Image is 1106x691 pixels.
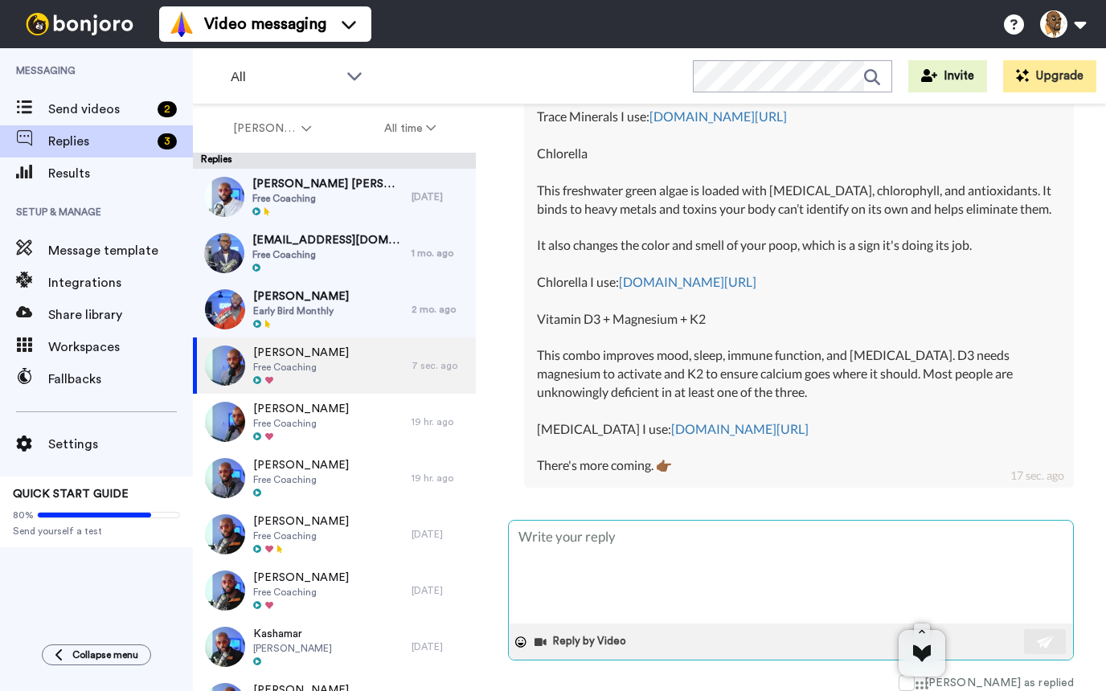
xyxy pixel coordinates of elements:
div: [DATE] [412,528,468,541]
div: [DATE] [412,584,468,597]
span: [PERSON_NAME] [233,121,298,137]
span: Free Coaching [253,417,349,430]
span: Settings [48,435,193,454]
span: Integrations [48,273,193,292]
span: [PERSON_NAME] [253,401,349,417]
a: [DOMAIN_NAME][URL] [671,421,809,436]
button: Collapse menu [42,644,151,665]
a: [PERSON_NAME] [PERSON_NAME]Free Coaching[DATE] [193,169,476,225]
span: Kashamar [253,626,332,642]
button: Upgrade [1003,60,1096,92]
span: [EMAIL_ADDRESS][DOMAIN_NAME] [252,232,403,248]
div: 2 [158,101,177,117]
div: 19 hr. ago [412,472,468,485]
span: Workspaces [48,337,193,357]
div: Replies [193,153,476,169]
div: 2 mo. ago [412,303,468,316]
span: Free Coaching [253,529,349,542]
span: Send yourself a test [13,525,180,538]
img: 04d2256d-6dbd-43e3-bc73-0bd732d60854-thumb.jpg [205,289,245,329]
button: All time [348,114,473,143]
div: [DATE] [412,190,468,203]
a: [EMAIL_ADDRESS][DOMAIN_NAME]Free Coaching1 mo. ago [193,225,476,281]
span: Send videos [48,100,151,119]
img: vm-color.svg [169,11,195,37]
span: Results [48,164,193,183]
span: Free Coaching [252,248,403,261]
span: Free Coaching [253,586,349,599]
a: [PERSON_NAME]Free Coaching19 hr. ago [193,394,476,450]
div: 17 sec. ago [1010,468,1064,484]
span: [PERSON_NAME] [253,457,349,473]
img: 713f02cf-ab93-4456-9500-62e031bc03de-thumb.jpg [205,345,245,386]
span: QUICK START GUIDE [13,489,129,500]
div: 19 hr. ago [412,415,468,428]
span: [PERSON_NAME] [PERSON_NAME] [252,176,403,192]
div: 1 mo. ago [412,247,468,260]
span: Video messaging [204,13,326,35]
div: 7 sec. ago [412,359,468,372]
span: [PERSON_NAME] [253,570,349,586]
img: 651f0309-82cd-4c70-a8ac-01ed7f7fc15c-thumb.jpg [205,570,245,611]
img: af8fb473-f977-4a5b-b835-7dd8c65fdbb3-thumb.jpg [205,458,245,498]
a: Kashamar[PERSON_NAME][DATE] [193,619,476,675]
div: 3 [158,133,177,149]
span: Fallbacks [48,370,193,389]
a: [PERSON_NAME]Early Bird Monthly2 mo. ago [193,281,476,337]
a: [PERSON_NAME]Free Coaching19 hr. ago [193,450,476,506]
span: Message template [48,241,193,260]
span: 80% [13,509,34,521]
span: [PERSON_NAME] [253,513,349,529]
img: a3e3e93a-8506-4aea-b629-5f9cc938259a-thumb.jpg [205,627,245,667]
span: Free Coaching [253,361,349,374]
img: 647bb73d-5a0a-497d-824c-413ed12e1b7f-thumb.jpg [205,402,245,442]
div: [PERSON_NAME] as replied [924,675,1074,691]
span: [PERSON_NAME] [253,288,349,305]
img: 4fea5106-3223-4258-969d-0f588911f3cb-thumb.jpg [204,233,244,273]
img: bj-logo-header-white.svg [19,13,140,35]
img: 3244422a-7207-454c-ba13-d94a0da3da6c-thumb.jpg [205,514,245,554]
span: All [231,67,338,87]
span: [PERSON_NAME] [253,642,332,655]
span: Early Bird Monthly [253,305,349,317]
a: [DOMAIN_NAME][URL] [649,108,787,124]
span: Share library [48,305,193,325]
span: Free Coaching [252,192,403,205]
img: send-white.svg [1037,636,1055,648]
button: Invite [908,60,987,92]
button: Reply by Video [533,630,631,654]
span: Replies [48,132,151,151]
a: [DOMAIN_NAME][URL] [619,274,756,289]
img: 3c7731fe-347c-4a32-a53d-d4aac9e5c19d-thumb.jpg [204,177,244,217]
div: [DATE] [412,640,468,653]
button: [PERSON_NAME] [196,114,348,143]
a: [PERSON_NAME]Free Coaching7 sec. ago [193,337,476,394]
a: [PERSON_NAME]Free Coaching[DATE] [193,506,476,562]
a: [PERSON_NAME]Free Coaching[DATE] [193,562,476,619]
span: Free Coaching [253,473,349,486]
span: Collapse menu [72,648,138,661]
span: [PERSON_NAME] [253,345,349,361]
